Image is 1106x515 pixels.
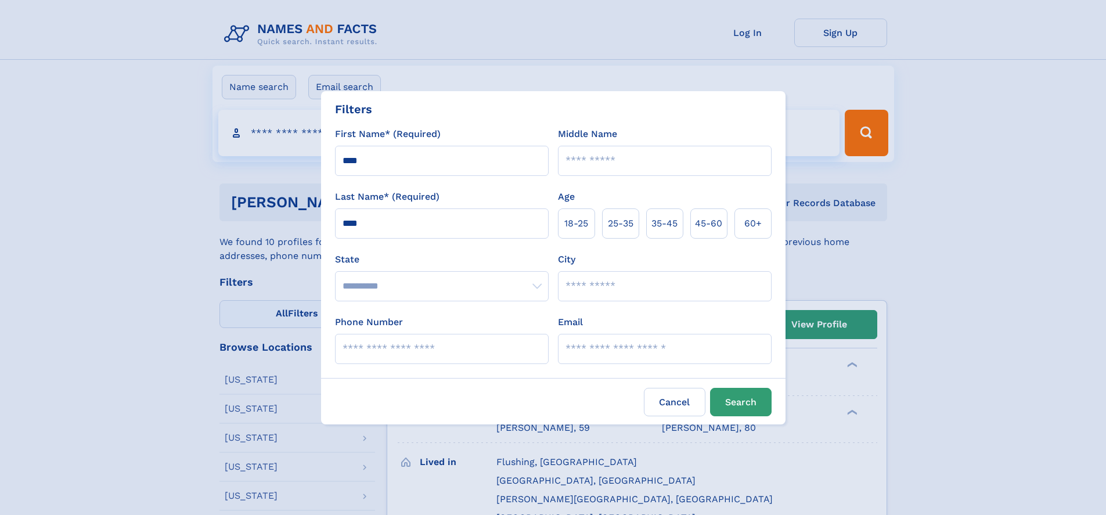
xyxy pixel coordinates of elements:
[695,217,722,231] span: 45‑60
[651,217,678,231] span: 35‑45
[558,190,575,204] label: Age
[608,217,633,231] span: 25‑35
[564,217,588,231] span: 18‑25
[558,127,617,141] label: Middle Name
[335,253,549,266] label: State
[558,315,583,329] label: Email
[335,100,372,118] div: Filters
[335,190,439,204] label: Last Name* (Required)
[335,315,403,329] label: Phone Number
[744,217,762,231] span: 60+
[558,253,575,266] label: City
[335,127,441,141] label: First Name* (Required)
[644,388,705,416] label: Cancel
[710,388,772,416] button: Search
